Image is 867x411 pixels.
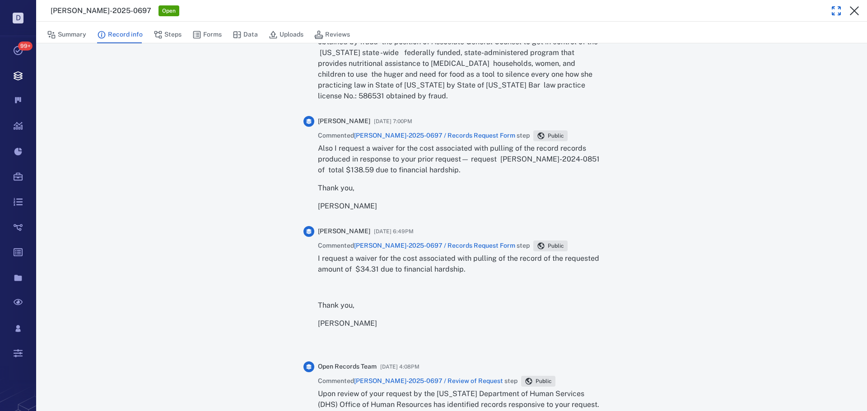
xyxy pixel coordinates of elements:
span: Help [20,6,39,14]
p: D [13,13,23,23]
button: Forms [192,26,222,43]
span: Public [534,378,554,385]
button: Steps [154,26,182,43]
span: Public [546,132,566,140]
a: [PERSON_NAME]-2025-0697 / Review of Request [354,377,503,384]
button: Uploads [269,26,303,43]
span: Commented step [318,377,517,386]
span: [DATE] 6:49PM [374,226,414,237]
span: Commented step [318,131,530,140]
span: [PERSON_NAME] [318,117,370,126]
p: Thank you, [318,300,600,311]
button: Summary [47,26,86,43]
body: Rich Text Area. Press ALT-0 for help. [7,7,288,15]
button: Toggle Fullscreen [827,2,845,20]
button: Record info [97,26,143,43]
span: Public [546,242,566,250]
p: [PERSON_NAME] [318,318,600,329]
span: Commented step [318,241,530,250]
button: Close [845,2,863,20]
a: [PERSON_NAME]-2025-0697 / Records Request Form [354,132,515,139]
h3: [PERSON_NAME]-2025-0697 [51,5,151,16]
span: [DATE] 7:00PM [374,116,412,127]
p: [PERSON_NAME] [318,201,600,212]
p: Thank you, [318,183,600,194]
button: Reviews [314,26,350,43]
span: 99+ [18,42,33,51]
span: [DATE] 4:08PM [380,361,420,372]
button: Data [233,26,258,43]
p: Also I request a waiver for the cost associated with pulling of the record records produced in re... [318,143,600,175]
a: [PERSON_NAME]-2025-0697 / Records Request Form [354,242,515,249]
p: I request a waiver for the cost associated with pulling of the record of the requested amount of ... [318,253,600,275]
span: Open [160,7,177,15]
span: Open Records Team [318,362,377,371]
span: [PERSON_NAME] [318,227,370,236]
